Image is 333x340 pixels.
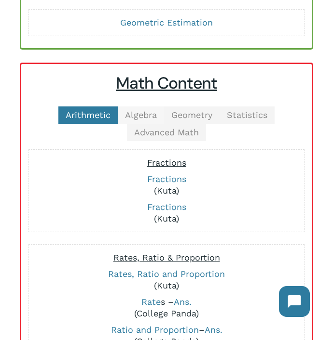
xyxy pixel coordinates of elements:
[147,157,186,168] span: Fractions
[66,110,111,120] span: Arithmetic
[34,173,299,196] p: (Kuta)
[108,269,225,279] a: Rates, Ratio and Proportion
[127,124,206,141] a: Advanced Math
[34,201,299,224] p: (Kuta)
[116,73,217,93] u: Math Content
[269,276,319,327] iframe: Chatbot
[147,202,186,212] a: Fractions
[227,110,267,120] span: Statistics
[113,252,220,262] span: Rates, Ratio & Proportion
[220,106,275,124] a: Statistics
[174,297,192,307] a: Ans.
[141,297,161,307] a: Rate
[120,17,213,27] a: Geometric Estimation
[134,127,199,137] span: Advanced Math
[34,296,299,319] p: s – (College Panda)
[125,110,157,120] span: Algebra
[58,106,118,124] a: Arithmetic
[118,106,164,124] a: Algebra
[34,268,299,291] p: (Kuta)
[171,110,212,120] span: Geometry
[111,325,199,335] a: Ratio and Proportion
[164,106,220,124] a: Geometry
[147,174,186,184] a: Fractions
[205,325,222,335] a: Ans.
